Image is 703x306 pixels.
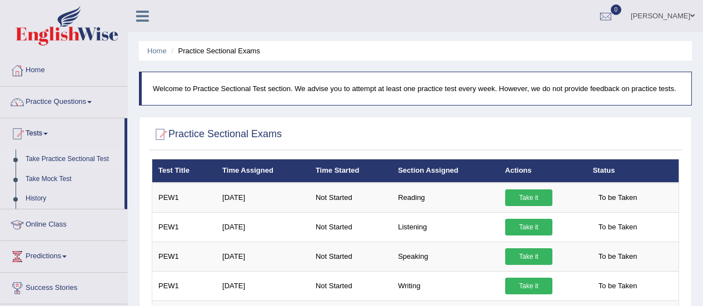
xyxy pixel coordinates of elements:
li: Practice Sectional Exams [168,46,260,56]
th: Test Title [152,159,217,183]
a: Practice Questions [1,87,127,114]
td: [DATE] [216,271,310,300]
a: Home [147,47,167,55]
td: PEW1 [152,212,217,242]
th: Actions [499,159,587,183]
td: PEW1 [152,271,217,300]
th: Time Started [310,159,392,183]
a: Tests [1,118,124,146]
td: Listening [392,212,499,242]
a: Take Mock Test [21,169,124,189]
a: Take it [505,248,552,265]
span: To be Taken [593,248,643,265]
a: History [21,189,124,209]
td: [DATE] [216,242,310,271]
td: Writing [392,271,499,300]
td: Reading [392,183,499,213]
td: [DATE] [216,183,310,213]
td: Not Started [310,271,392,300]
span: To be Taken [593,219,643,235]
a: Home [1,55,127,83]
th: Status [587,159,679,183]
span: 0 [611,4,622,15]
h2: Practice Sectional Exams [152,126,282,143]
span: To be Taken [593,278,643,294]
a: Predictions [1,241,127,269]
td: PEW1 [152,242,217,271]
td: PEW1 [152,183,217,213]
th: Time Assigned [216,159,310,183]
td: Not Started [310,242,392,271]
a: Success Stories [1,273,127,300]
a: Take it [505,278,552,294]
a: Online Class [1,209,127,237]
td: Speaking [392,242,499,271]
td: [DATE] [216,212,310,242]
span: To be Taken [593,189,643,206]
td: Not Started [310,183,392,213]
th: Section Assigned [392,159,499,183]
a: Take Practice Sectional Test [21,149,124,169]
a: Take it [505,189,552,206]
td: Not Started [310,212,392,242]
p: Welcome to Practice Sectional Test section. We advise you to attempt at least one practice test e... [153,83,680,94]
a: Take it [505,219,552,235]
